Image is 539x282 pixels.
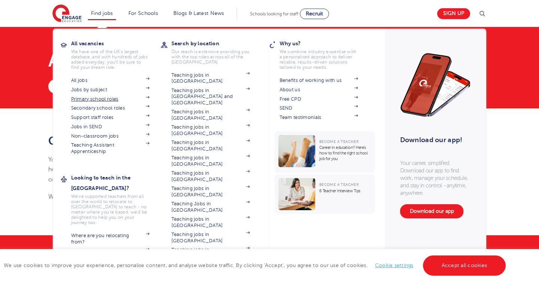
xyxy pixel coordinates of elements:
[319,183,359,187] span: Become a Teacher
[71,38,161,49] h3: All vacancies
[71,124,150,130] a: Jobs in SEND
[275,131,377,173] a: Become a TeacherCareer in education? Here’s how to find the right school job for you
[71,49,150,70] p: We have one of the UK's largest database. and with hundreds of jobs added everyday. you'll be sur...
[48,52,491,70] h1: Application Confirmation
[71,172,161,225] a: Looking to teach in the [GEOGRAPHIC_DATA]?We've supported teachers from all over the world to rel...
[171,88,250,106] a: Teaching jobs in [GEOGRAPHIC_DATA] and [GEOGRAPHIC_DATA]
[280,96,358,102] a: Free CPD
[400,132,468,148] h3: Download our app!
[71,172,161,193] h3: Looking to teach in the [GEOGRAPHIC_DATA]?
[280,77,358,83] a: Benefits of working with us
[128,10,158,16] a: For Schools
[71,38,161,70] a: All vacanciesWe have one of the UK's largest database. and with hundreds of jobs added everyday. ...
[400,204,464,218] a: Download our app
[280,38,369,70] a: Why us?We combine industry expertise with a personalised approach to deliver reliable, results-dr...
[306,11,323,16] span: Recruit
[437,8,470,19] a: Sign up
[423,255,506,276] a: Accept all cookies
[4,263,508,268] span: We use cookies to improve your experience, personalise content, and analyse website traffic. By c...
[171,140,250,152] a: Teaching jobs in [GEOGRAPHIC_DATA]
[171,38,261,49] h3: Search by location
[171,201,250,213] a: Teaching Jobs in [GEOGRAPHIC_DATA]
[171,232,250,244] a: Teaching jobs in [GEOGRAPHIC_DATA]
[48,79,79,94] a: Back
[280,49,358,70] p: We combine industry expertise with a personalised approach to deliver reliable, results-driven so...
[71,77,150,83] a: All jobs
[319,140,359,144] span: Become a Teacher
[71,194,150,225] p: We've supported teachers from all over the world to relocate to [GEOGRAPHIC_DATA] to teach - no m...
[171,186,250,198] a: Teaching jobs in [GEOGRAPHIC_DATA]
[171,247,250,259] a: Teaching jobs in [GEOGRAPHIC_DATA]
[280,38,369,49] h3: Why us?
[171,49,250,65] p: Our reach is extensive providing you with the top roles across all of the [GEOGRAPHIC_DATA]
[280,114,358,120] a: Team testimonials
[319,145,371,162] p: Career in education? Here’s how to find the right school job for you
[400,159,471,197] p: Your career, simplified. Download our app to find work, manage your schedule, and stay in control...
[171,38,261,65] a: Search by locationOur reach is extensive providing you with the top roles across all of the [GEOG...
[300,9,329,19] a: Recruit
[71,96,150,102] a: Primary school roles
[171,170,250,183] a: Teaching jobs in [GEOGRAPHIC_DATA]
[171,216,250,229] a: Teaching jobs in [GEOGRAPHIC_DATA]
[375,263,414,268] a: Cookie settings
[52,4,82,23] img: Engage Education
[71,114,150,120] a: Support staff roles
[71,248,150,254] a: iday for teachers
[48,135,340,147] h2: Great news!
[280,105,358,111] a: SEND
[275,174,377,214] a: Become a Teacher6 Teacher Interview Tips
[171,72,250,85] a: Teaching jobs in [GEOGRAPHIC_DATA]
[250,11,298,16] span: Schools looking for staff
[280,87,358,93] a: About us
[171,109,250,121] a: Teaching jobs in [GEOGRAPHIC_DATA]
[171,155,250,167] a: Teaching jobs in [GEOGRAPHIC_DATA]
[71,105,150,111] a: Secondary school roles
[173,10,224,16] a: Blogs & Latest News
[91,10,113,16] a: Find jobs
[71,142,150,154] a: Teaching Assistant Apprenticeship
[48,155,340,184] p: Your application has been submitted and our team will get right to work matching you to this role...
[171,124,250,137] a: Teaching jobs in [GEOGRAPHIC_DATA]
[71,233,150,245] a: Where are you relocating from?
[319,188,371,194] p: 6 Teacher Interview Tips
[48,192,340,202] p: We look forward to working with you!
[71,87,150,93] a: Jobs by subject
[71,133,150,139] a: Non-classroom jobs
